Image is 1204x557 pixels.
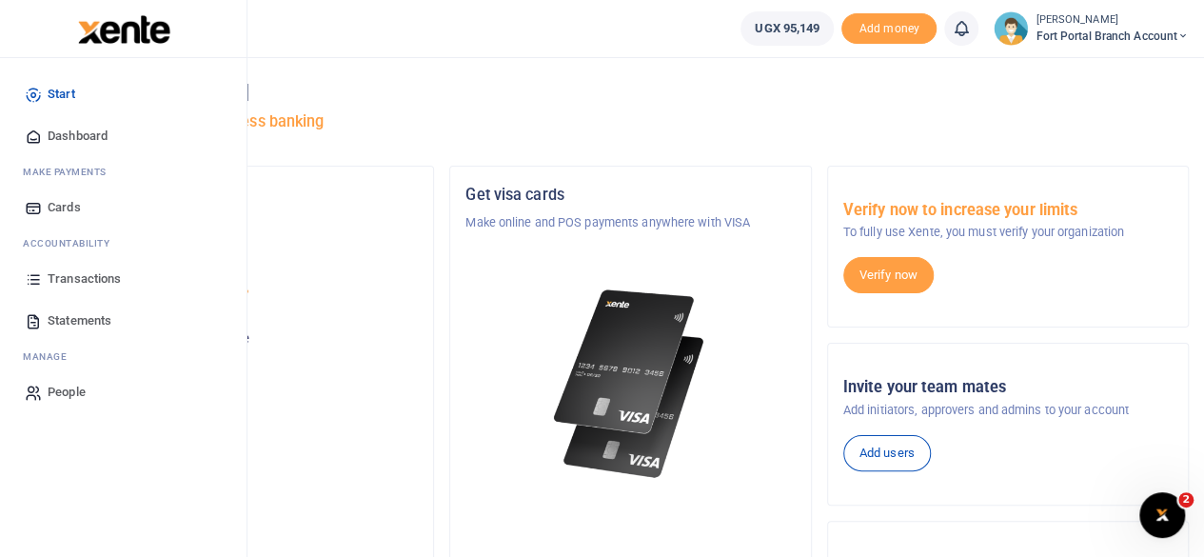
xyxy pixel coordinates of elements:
[48,269,121,288] span: Transactions
[15,73,231,115] a: Start
[48,85,75,104] span: Start
[89,213,418,232] p: Tugende Limited
[89,288,418,307] p: Fort Portal Branch Account
[843,223,1173,242] p: To fully use Xente, you must verify your organization
[72,82,1189,103] h4: Hello [PERSON_NAME]
[843,257,934,293] a: Verify now
[15,342,231,371] li: M
[841,13,937,45] li: Toup your wallet
[72,112,1189,131] h5: Welcome to better business banking
[37,236,109,250] span: countability
[465,186,795,205] h5: Get visa cards
[843,435,931,471] a: Add users
[48,311,111,330] span: Statements
[994,11,1189,46] a: profile-user [PERSON_NAME] Fort Portal Branch Account
[740,11,834,46] a: UGX 95,149
[755,19,819,38] span: UGX 95,149
[843,401,1173,420] p: Add initiators, approvers and admins to your account
[841,13,937,45] span: Add money
[843,201,1173,220] h5: Verify now to increase your limits
[15,229,231,258] li: Ac
[1178,492,1194,507] span: 2
[843,378,1173,397] h5: Invite your team mates
[89,329,418,348] p: Your current account balance
[48,198,81,217] span: Cards
[465,213,795,232] p: Make online and POS payments anywhere with VISA
[76,21,170,35] a: logo-small logo-large logo-large
[15,258,231,300] a: Transactions
[994,11,1028,46] img: profile-user
[89,186,418,205] h5: Organization
[1139,492,1185,538] iframe: Intercom live chat
[548,278,713,490] img: xente-_physical_cards.png
[89,259,418,278] h5: Account
[733,11,841,46] li: Wallet ballance
[1036,28,1189,45] span: Fort Portal Branch Account
[15,300,231,342] a: Statements
[1036,12,1189,29] small: [PERSON_NAME]
[841,20,937,34] a: Add money
[32,349,68,364] span: anage
[15,115,231,157] a: Dashboard
[15,157,231,187] li: M
[89,353,418,372] h5: UGX 95,149
[48,383,86,402] span: People
[32,165,107,179] span: ake Payments
[78,15,170,44] img: logo-large
[48,127,108,146] span: Dashboard
[15,371,231,413] a: People
[15,187,231,229] a: Cards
